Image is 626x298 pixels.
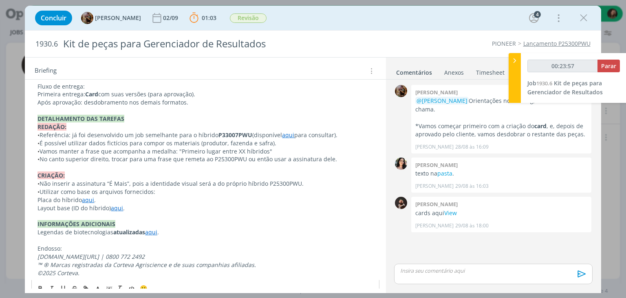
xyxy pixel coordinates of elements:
button: A[PERSON_NAME] [81,12,141,24]
span: • [37,131,40,139]
a: aqui [145,228,157,236]
em: [DOMAIN_NAME][URL] | 0800 772 2492 [37,253,145,260]
a: Timesheet [476,65,505,77]
button: Revisão [229,13,267,23]
a: PIONEER [492,40,516,47]
img: T [395,158,407,170]
strong: card [534,122,547,130]
p: [PERSON_NAME] [415,182,454,190]
b: [PERSON_NAME] [415,161,458,169]
a: Job1930.6Kit de peças para Gerenciador de Resultados [527,79,603,96]
p: *Vamos começar primeiro com a criação do , e, depois de aprovado pelo cliente, vamos desdobrar o ... [415,122,587,139]
span: . [157,228,159,236]
span: [PERSON_NAME] [95,15,141,21]
span: • [37,180,40,187]
p: cards aqui [415,209,587,217]
a: aqui [111,204,123,212]
span: Parar [601,62,616,70]
p: Primeira entrega: com suas versões (para aprovação). [37,90,373,98]
span: • [37,188,40,196]
p: [PERSON_NAME] [415,222,454,229]
span: Briefing [35,66,57,76]
p: texto na . [415,169,587,178]
p: Fluxo de entrega: [37,82,373,91]
a: View [444,209,457,217]
strong: INFORMAÇÕES ADICIONAIS [37,220,115,228]
div: Anexos [444,69,464,77]
p: No canto superior direito, trocar para uma frase que remeta ao P25300PWU ou então usar a assinatu... [37,155,373,163]
b: [PERSON_NAME] [415,200,458,208]
p: Não inserir a assinatura “É Mais”, pois a identidade visual será a do próprio híbrido P25300PWU. [37,180,373,188]
img: A [81,12,93,24]
em: ©2025 Corteva. [37,269,79,277]
button: 🙂 [138,283,149,293]
p: Utilizar como base os arquivos fornecidos: [37,188,373,196]
a: Lançamento P25300PWU [523,40,591,47]
span: 🙂 [140,284,148,292]
span: Cor do Texto [92,283,104,293]
a: Comentários [396,65,432,77]
span: 28/08 às 16:09 [455,143,489,151]
p: Endosso: [37,245,373,253]
button: 4 [527,11,540,24]
strong: atualizadas [113,228,145,236]
p: Layout base (ID do híbrido) . [37,204,373,212]
span: 29/08 às 18:00 [455,222,489,229]
span: Legendas de biotecnologias [37,228,113,236]
strong: Card [85,90,98,98]
span: • [37,155,40,163]
span: • [37,139,40,147]
p: É possível utilizar dados fictícios para compor os materiais (produtor, fazenda e safra). [37,139,373,147]
strong: REDAÇÃO: [37,123,66,131]
div: 02/09 [163,15,180,21]
p: Vamos manter a frase que acompanha a medalha: "Primeiro lugar entre XX híbridos" [37,147,373,156]
div: Kit de peças para Gerenciador de Resultados [60,34,356,54]
p: Orientações no briefing, dúvidas me chama. [415,97,587,113]
button: Parar [597,60,620,72]
a: pasta [437,169,452,177]
span: • [37,147,40,155]
strong: CRIAÇÃO: [37,171,65,179]
span: Concluir [41,15,66,21]
span: 1930.6 [536,80,552,87]
button: 01:03 [187,11,218,24]
img: A [395,85,407,97]
p: Placa do híbrido . [37,196,373,204]
div: 4 [534,11,541,18]
span: Kit de peças para Gerenciador de Resultados [527,79,603,96]
b: [PERSON_NAME] [415,89,458,96]
p: Após aprovação: desdobramento nos demais formatos. [37,98,373,107]
img: D [395,197,407,209]
strong: P33007PWU [218,131,252,139]
span: 29/08 às 16:03 [455,182,489,190]
a: aqui [82,196,94,204]
p: Referência: já foi desenvolvido um job semelhante para o híbrido (disponível para consultar). [37,131,373,139]
p: [PERSON_NAME] [415,143,454,151]
button: Concluir [35,11,72,25]
div: dialog [25,6,601,293]
em: ™ ® Marcas registradas da Corteva Agriscience e de suas companhias afiliadas. [37,261,256,269]
a: aqui [282,131,294,139]
span: 1930.6 [35,40,58,49]
strong: DETALHAMENTO DAS TAREFAS [37,115,124,122]
span: 01:03 [202,14,216,22]
span: Cor de Fundo [104,283,115,293]
span: @[PERSON_NAME] [417,97,467,105]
